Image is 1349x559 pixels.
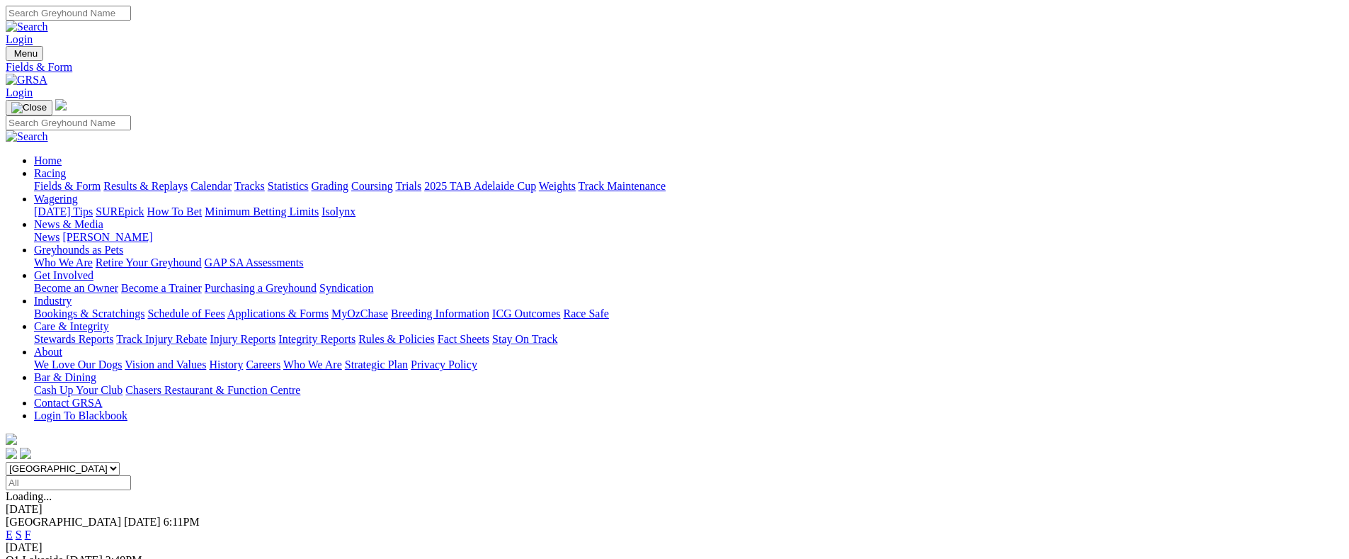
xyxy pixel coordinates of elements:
div: [DATE] [6,541,1343,554]
a: Bar & Dining [34,371,96,383]
img: Search [6,130,48,143]
button: Toggle navigation [6,46,43,61]
a: Login To Blackbook [34,410,127,422]
a: Track Maintenance [579,180,666,192]
div: Greyhounds as Pets [34,256,1343,269]
a: Cash Up Your Club [34,384,123,396]
a: How To Bet [147,205,203,218]
a: E [6,529,13,541]
button: Toggle navigation [6,100,52,115]
img: facebook.svg [6,448,17,459]
a: Retire Your Greyhound [96,256,202,269]
a: Results & Replays [103,180,188,192]
a: S [16,529,22,541]
a: Coursing [351,180,393,192]
a: Who We Are [34,256,93,269]
a: Wagering [34,193,78,205]
a: Trials [395,180,421,192]
span: [DATE] [124,516,161,528]
a: Weights [539,180,576,192]
div: About [34,358,1343,371]
img: GRSA [6,74,47,86]
a: [DATE] Tips [34,205,93,218]
input: Search [6,115,131,130]
a: Breeding Information [391,307,489,320]
a: Statistics [268,180,309,192]
a: SUREpick [96,205,144,218]
span: [GEOGRAPHIC_DATA] [6,516,121,528]
a: Purchasing a Greyhound [205,282,317,294]
a: Race Safe [563,307,608,320]
a: [PERSON_NAME] [62,231,152,243]
a: Care & Integrity [34,320,109,332]
a: F [25,529,31,541]
a: Syndication [319,282,373,294]
div: [DATE] [6,503,1343,516]
a: Get Involved [34,269,93,281]
a: Racing [34,167,66,179]
a: Calendar [190,180,232,192]
a: History [209,358,243,371]
img: logo-grsa-white.png [55,99,67,111]
a: Login [6,33,33,45]
a: Login [6,86,33,98]
a: Bookings & Scratchings [34,307,144,320]
img: twitter.svg [20,448,31,459]
a: Schedule of Fees [147,307,224,320]
div: Care & Integrity [34,333,1343,346]
a: Who We Are [283,358,342,371]
a: Greyhounds as Pets [34,244,123,256]
a: Stewards Reports [34,333,113,345]
a: Fields & Form [34,180,101,192]
a: Contact GRSA [34,397,102,409]
a: Privacy Policy [411,358,477,371]
a: Vision and Values [125,358,206,371]
a: About [34,346,62,358]
input: Select date [6,475,131,490]
a: Minimum Betting Limits [205,205,319,218]
div: News & Media [34,231,1343,244]
a: News & Media [34,218,103,230]
a: ICG Outcomes [492,307,560,320]
a: Fields & Form [6,61,1343,74]
div: Wagering [34,205,1343,218]
a: GAP SA Assessments [205,256,304,269]
a: Chasers Restaurant & Function Centre [125,384,300,396]
a: 2025 TAB Adelaide Cup [424,180,536,192]
a: Fact Sheets [438,333,489,345]
div: Industry [34,307,1343,320]
a: Isolynx [321,205,355,218]
a: Home [34,154,62,166]
span: Menu [14,48,38,59]
a: Become a Trainer [121,282,202,294]
a: Strategic Plan [345,358,408,371]
a: Become an Owner [34,282,118,294]
span: Loading... [6,490,52,502]
input: Search [6,6,131,21]
a: News [34,231,59,243]
img: Search [6,21,48,33]
a: Grading [312,180,348,192]
img: Close [11,102,47,113]
a: Injury Reports [210,333,275,345]
img: logo-grsa-white.png [6,434,17,445]
span: 6:11PM [164,516,200,528]
a: MyOzChase [331,307,388,320]
a: We Love Our Dogs [34,358,122,371]
a: Applications & Forms [227,307,329,320]
a: Industry [34,295,72,307]
a: Integrity Reports [278,333,355,345]
a: Stay On Track [492,333,557,345]
div: Bar & Dining [34,384,1343,397]
a: Rules & Policies [358,333,435,345]
div: Get Involved [34,282,1343,295]
div: Racing [34,180,1343,193]
a: Tracks [234,180,265,192]
a: Track Injury Rebate [116,333,207,345]
a: Careers [246,358,280,371]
